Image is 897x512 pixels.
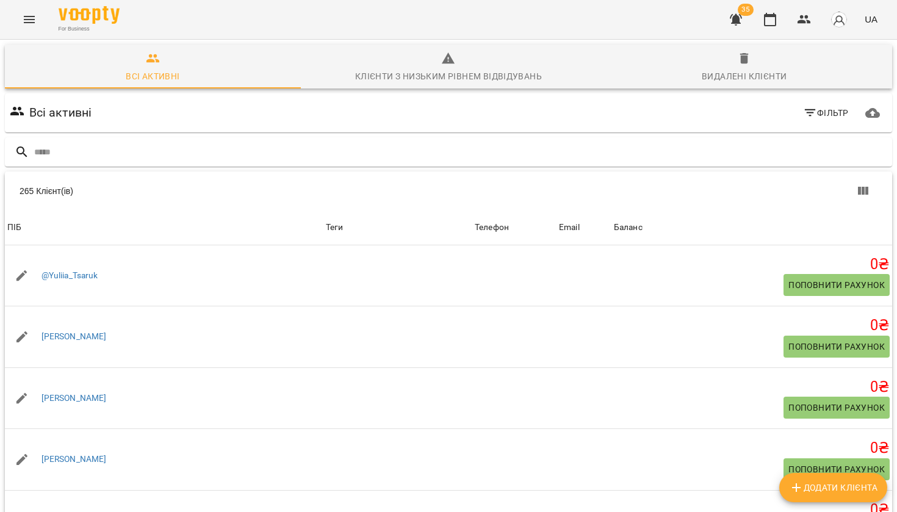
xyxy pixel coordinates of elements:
div: ПІБ [7,220,21,235]
button: Додати клієнта [779,473,887,502]
h5: 0 ₴ [614,255,890,274]
span: Поповнити рахунок [788,400,885,415]
h5: 0 ₴ [614,439,890,458]
a: [PERSON_NAME] [41,331,107,343]
img: Voopty Logo [59,6,120,24]
span: Додати клієнта [789,480,877,495]
h5: 0 ₴ [614,316,890,335]
div: 265 Клієнт(ів) [20,185,461,197]
h5: 0 ₴ [614,378,890,397]
div: Table Toolbar [5,171,892,211]
a: [PERSON_NAME] [41,392,107,405]
span: Фільтр [803,106,849,120]
img: avatar_s.png [830,11,848,28]
button: Поповнити рахунок [784,397,890,419]
div: Sort [559,220,580,235]
div: Sort [614,220,643,235]
span: For Business [59,25,120,33]
span: UA [865,13,877,26]
div: Клієнти з низьким рівнем відвідувань [355,69,542,84]
span: Баланс [614,220,890,235]
button: Поповнити рахунок [784,274,890,296]
div: Всі активні [126,69,179,84]
button: Поповнити рахунок [784,336,890,358]
div: Телефон [475,220,509,235]
button: Показати колонки [848,176,877,206]
div: Email [559,220,580,235]
span: Поповнити рахунок [788,339,885,354]
a: [PERSON_NAME] [41,453,107,466]
div: Sort [7,220,21,235]
span: Поповнити рахунок [788,462,885,477]
button: Поповнити рахунок [784,458,890,480]
div: Баланс [614,220,643,235]
button: Menu [15,5,44,34]
div: Теги [326,220,470,235]
span: Телефон [475,220,554,235]
span: Email [559,220,609,235]
span: 35 [738,4,754,16]
span: ПІБ [7,220,321,235]
button: UA [860,8,882,31]
div: Видалені клієнти [702,69,787,84]
button: Фільтр [798,102,854,124]
div: Sort [475,220,509,235]
h6: Всі активні [29,103,92,122]
span: Поповнити рахунок [788,278,885,292]
a: @Yuliia_Tsaruk [41,270,98,282]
